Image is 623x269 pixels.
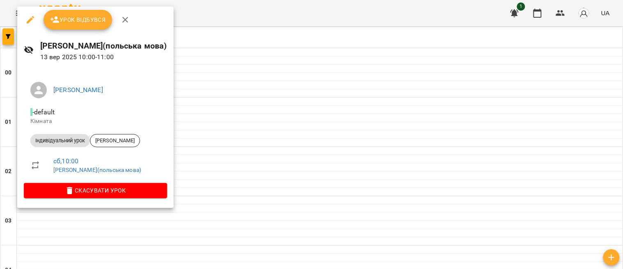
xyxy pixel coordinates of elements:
[53,167,141,173] a: [PERSON_NAME](польська мова)
[30,186,161,195] span: Скасувати Урок
[53,157,78,165] a: сб , 10:00
[44,10,113,30] button: Урок відбувся
[30,108,56,116] span: - default
[50,15,106,25] span: Урок відбувся
[90,134,140,147] div: [PERSON_NAME]
[90,137,140,144] span: [PERSON_NAME]
[30,117,161,125] p: Кімната
[30,137,90,144] span: Індивідуальний урок
[40,39,167,52] h6: [PERSON_NAME](польська мова)
[24,183,167,198] button: Скасувати Урок
[53,86,103,94] a: [PERSON_NAME]
[40,52,167,62] p: 13 вер 2025 10:00 - 11:00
